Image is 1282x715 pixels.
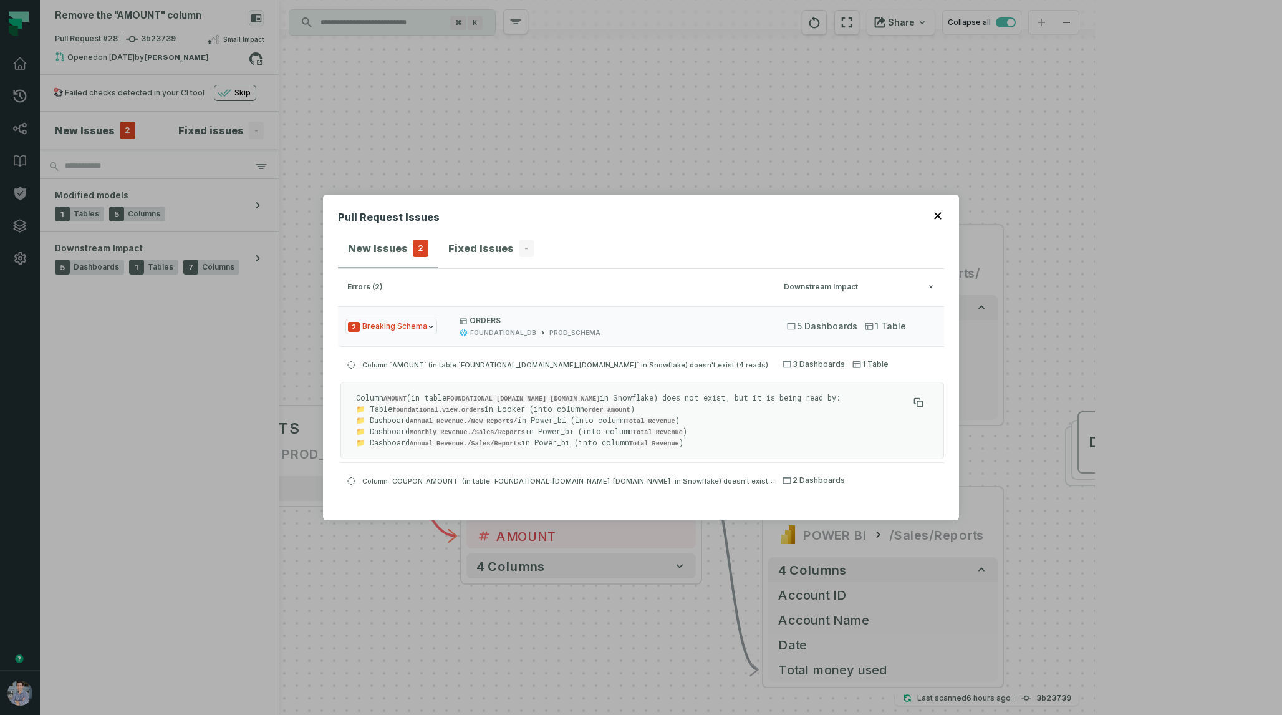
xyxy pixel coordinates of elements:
div: Column `AMOUNT` (in table `FOUNDATIONAL_[DOMAIN_NAME]_[DOMAIN_NAME]` in Snowflake) doesn't exist ... [340,382,944,459]
h2: Pull Request Issues [338,210,440,230]
p: Column (in table in Snowflake) does not exist, but it is being read by: 📁 Table in Looker (into c... [356,392,908,449]
div: FOUNDATIONAL_DB [470,328,536,338]
code: foundational.view.orders [392,406,484,414]
span: 1 Table [852,359,889,369]
span: 2 [413,240,428,257]
code: order_amount [584,406,630,414]
div: Issue TypeORDERSFOUNDATIONAL_DBPROD_SCHEMA5 Dashboards1 Table [338,346,944,498]
span: Column `AMOUNT` (in table `FOUNDATIONAL_[DOMAIN_NAME]_[DOMAIN_NAME]` in Snowflake) doesn't exist ... [362,360,768,369]
span: Severity [348,322,360,332]
div: errors (2)Downstream Impact [338,306,944,505]
button: Column `AMOUNT` (in table `FOUNDATIONAL_[DOMAIN_NAME]_[DOMAIN_NAME]` in Snowflake) doesn't exist ... [340,346,944,382]
span: Issue Type [345,319,437,334]
code: Total Revenue [629,440,679,447]
span: Column `COUPON_AMOUNT` (in table `FOUNDATIONAL_[DOMAIN_NAME]_[DOMAIN_NAME]` in Snowflake) doesn't... [362,475,801,485]
span: 1 Table [865,320,906,333]
button: Issue TypeORDERSFOUNDATIONAL_DBPROD_SCHEMA5 Dashboards1 Table [338,306,944,346]
div: Downstream Impact [784,283,935,292]
h4: New Issues [348,241,408,256]
button: errors (2)Downstream Impact [347,283,935,292]
code: Annual Revenue./Sales/Reports [410,440,521,447]
div: PROD_SCHEMA [549,328,600,338]
code: Monthly Revenue./Sales/Reports [410,429,525,436]
span: 3 Dashboards [783,359,845,369]
code: FOUNDATIONAL_[DOMAIN_NAME]_[DOMAIN_NAME] [446,395,600,402]
button: Column `COUPON_AMOUNT` (in table `FOUNDATIONAL_[DOMAIN_NAME]_[DOMAIN_NAME]` in Snowflake) doesn't... [340,462,944,498]
h4: Fixed Issues [448,241,514,256]
span: 5 Dashboards [787,320,857,333]
code: AMOUNT [383,395,407,402]
code: Total Revenue [625,417,675,425]
code: Total Revenue [633,429,683,436]
code: Annual Revenue./New Reports/ [410,417,518,425]
span: - [519,240,534,257]
span: 2 Dashboards [783,475,845,485]
p: ORDERS [460,316,764,326]
div: errors (2) [347,283,776,292]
